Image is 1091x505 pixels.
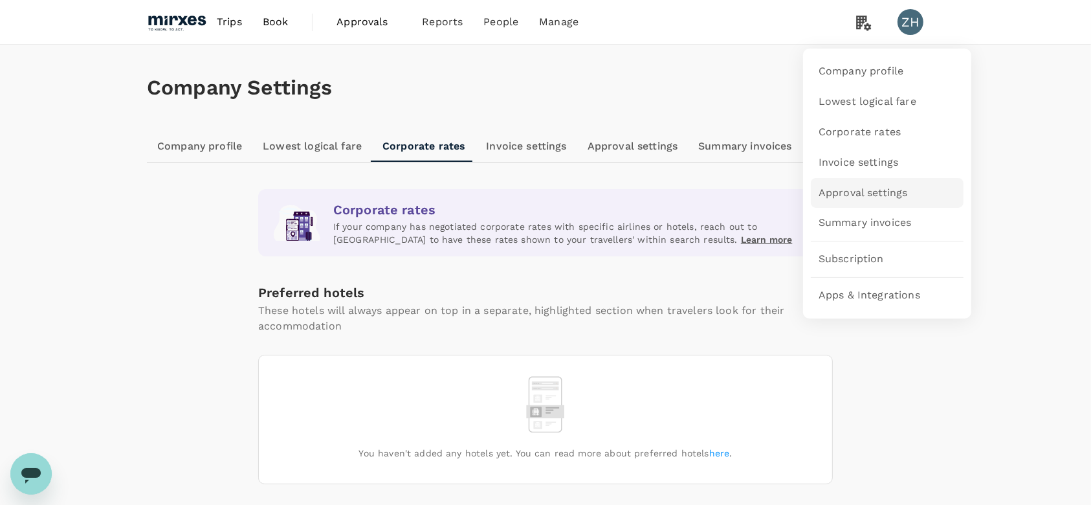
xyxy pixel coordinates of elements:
[359,447,733,460] p: You haven't added any hotels yet. You can read more about preferred hotels .
[147,76,944,100] h1: Company Settings
[688,131,802,162] a: Summary invoices
[819,64,903,79] span: Company profile
[483,14,518,30] span: People
[252,131,372,162] a: Lowest logical fare
[336,14,401,30] span: Approvals
[422,14,463,30] span: Reports
[811,178,964,208] a: Approval settings
[147,131,252,162] a: Company profile
[819,288,920,303] span: Apps & Integrations
[811,148,964,178] a: Invoice settings
[811,208,964,238] a: Summary invoices
[217,14,242,30] span: Trips
[526,376,565,433] img: preferred-hotel
[811,56,964,87] a: Company profile
[274,205,320,241] img: corporate-rate-logo
[811,117,964,148] a: Corporate rates
[10,453,52,495] iframe: Button to launch messaging window
[819,155,898,170] span: Invoice settings
[741,234,793,245] a: Learn more
[263,14,289,30] span: Book
[258,303,833,334] p: These hotels will always appear on top in a separate, highlighted section when travelers look for...
[372,131,476,162] a: Corporate rates
[258,282,833,303] h6: Preferred hotels
[811,280,964,311] a: Apps & Integrations
[819,252,884,267] span: Subscription
[147,8,206,36] img: Mirxes Pte Ltd
[333,220,817,246] p: If your company has negotiated corporate rates with specific airlines or hotels, reach out to [GE...
[819,95,916,109] span: Lowest logical fare
[819,125,901,140] span: Corporate rates
[476,131,577,162] a: Invoice settings
[709,448,730,458] a: here
[577,131,689,162] a: Approval settings
[811,244,964,275] a: Subscription
[819,186,908,201] span: Approval settings
[898,9,923,35] div: ZH
[811,87,964,117] a: Lowest logical fare
[539,14,579,30] span: Manage
[819,216,911,230] span: Summary invoices
[333,199,817,220] h6: Corporate rates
